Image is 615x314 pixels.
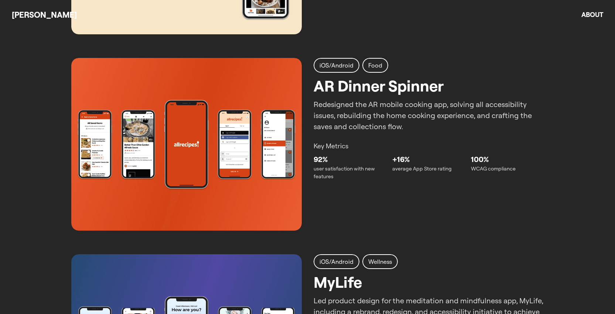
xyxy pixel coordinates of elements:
a: [PERSON_NAME] [12,10,77,20]
p: user satisfaction with new features [314,165,386,180]
p: 100% [471,154,544,165]
h2: Wellness [368,257,392,266]
p: 92% [314,154,386,165]
p: WCAG compliance [471,165,544,173]
h2: MyLife [314,270,362,294]
p: Redesigned the AR mobile cooking app, solving all accessibility issues, rebuilding the home cooki... [314,99,544,132]
h2: Food [368,61,382,70]
a: About [581,10,603,19]
h2: iOS/Android [320,61,353,70]
p: Key Metrics [314,141,544,151]
h2: iOS/Android [320,257,353,266]
p: +16% [392,154,465,165]
p: average App Store rating [392,165,465,173]
h2: AR Dinner Spinner [314,74,444,97]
